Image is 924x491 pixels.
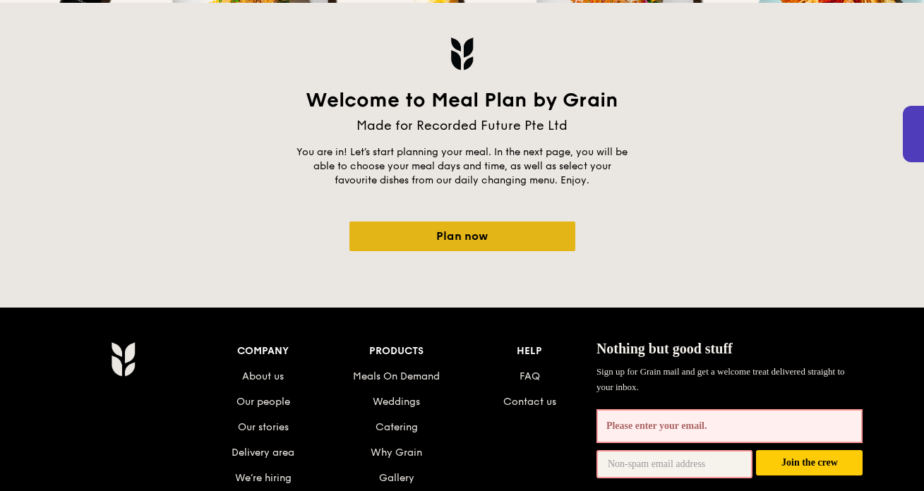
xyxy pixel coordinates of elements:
[353,370,440,382] a: Meals On Demand
[293,116,632,135] div: Made for Recorded Future Pte Ltd
[373,396,420,408] a: Weddings
[236,396,290,408] a: Our people
[232,447,294,459] a: Delivery area
[379,472,414,484] a: Gallery
[596,341,733,356] span: Nothing but good stuff
[371,447,422,459] a: Why Grain
[520,370,540,382] a: FAQ
[450,37,474,71] img: Grain logo
[463,341,596,361] div: Help
[606,419,853,433] span: Please enter your email.
[376,421,418,433] a: Catering
[503,396,556,408] a: Contact us
[596,450,753,478] input: Non-spam email address
[293,87,632,113] div: Welcome to Meal Plan by Grain
[596,366,845,392] span: Sign up for Grain mail and get a welcome treat delivered straight to your inbox.
[756,450,863,476] button: Join the crew
[349,222,575,251] a: Plan now
[293,145,632,188] p: You are in! Let’s start planning your meal. In the next page, you will be able to choose your mea...
[111,341,136,377] img: Grain
[242,370,284,382] a: About us
[235,472,292,484] a: We’re hiring
[197,341,330,361] div: Company
[330,341,463,361] div: Products
[238,421,289,433] a: Our stories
